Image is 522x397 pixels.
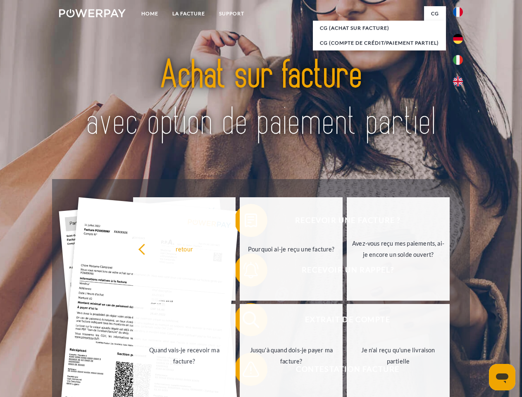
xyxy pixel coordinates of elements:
[453,77,463,86] img: en
[347,197,450,301] a: Avez-vous reçu mes paiements, ai-je encore un solde ouvert?
[352,344,445,367] div: Je n'ai reçu qu'une livraison partielle
[134,6,165,21] a: Home
[313,21,446,36] a: CG (achat sur facture)
[138,243,231,254] div: retour
[165,6,212,21] a: LA FACTURE
[453,7,463,17] img: fr
[245,243,338,254] div: Pourquoi ai-je reçu une facture?
[489,364,515,390] iframe: Bouton de lancement de la fenêtre de messagerie
[212,6,251,21] a: Support
[245,344,338,367] div: Jusqu'à quand dois-je payer ma facture?
[453,34,463,44] img: de
[79,40,443,158] img: title-powerpay_fr.svg
[59,9,126,17] img: logo-powerpay-white.svg
[453,55,463,65] img: it
[138,344,231,367] div: Quand vais-je recevoir ma facture?
[352,238,445,260] div: Avez-vous reçu mes paiements, ai-je encore un solde ouvert?
[313,36,446,50] a: CG (Compte de crédit/paiement partiel)
[424,6,446,21] a: CG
